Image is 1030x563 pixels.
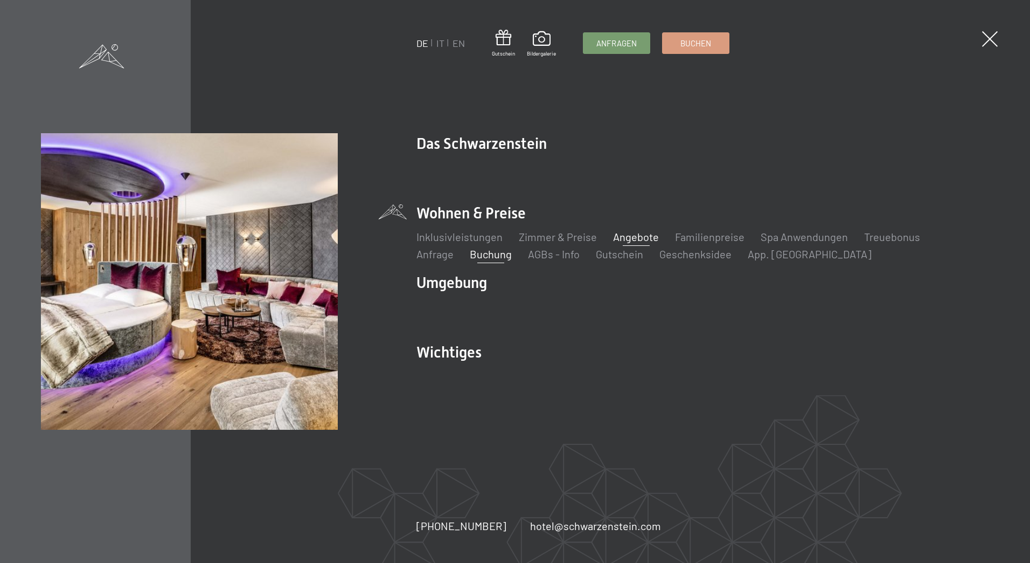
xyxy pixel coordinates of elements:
span: Gutschein [492,50,515,57]
a: AGBs - Info [528,248,580,260]
a: Bildergalerie [527,31,556,57]
a: App. [GEOGRAPHIC_DATA] [748,248,872,260]
a: Angebote [613,230,659,243]
a: Buchen [663,33,729,53]
a: EN [453,37,465,49]
a: Anfrage [416,248,454,260]
a: Gutschein [492,30,515,57]
a: Buchung [470,248,512,260]
a: Treuebonus [864,230,920,243]
a: Spa Anwendungen [761,230,848,243]
a: [PHONE_NUMBER] [416,518,506,533]
img: Buchung [41,133,338,430]
a: Inklusivleistungen [416,230,503,243]
span: Anfragen [596,38,637,49]
span: Buchen [680,38,711,49]
span: Bildergalerie [527,50,556,57]
a: IT [436,37,444,49]
a: DE [416,37,428,49]
a: hotel@schwarzenstein.com [530,518,661,533]
a: Anfragen [583,33,650,53]
a: Zimmer & Preise [519,230,597,243]
a: Familienpreise [675,230,744,243]
a: Gutschein [596,248,643,260]
span: [PHONE_NUMBER] [416,519,506,532]
a: Geschenksidee [659,248,732,260]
